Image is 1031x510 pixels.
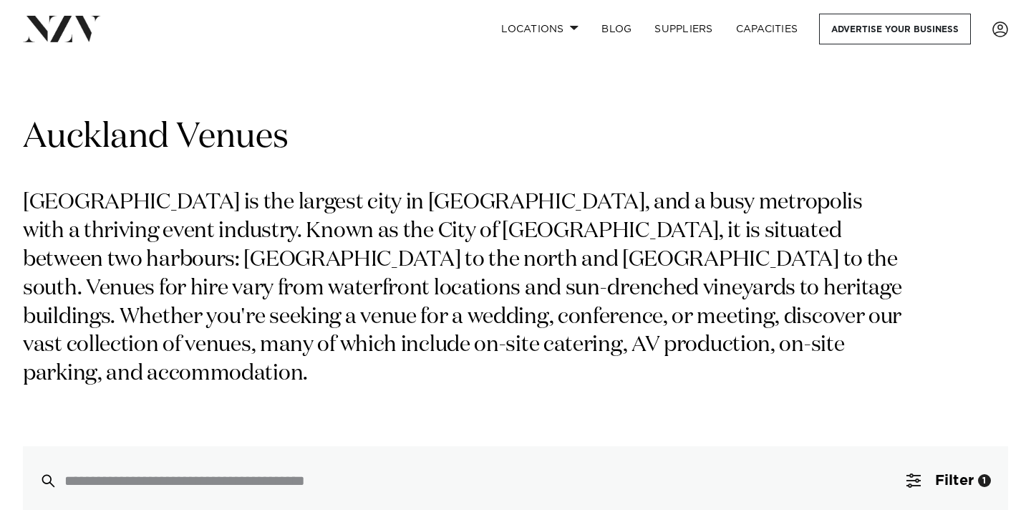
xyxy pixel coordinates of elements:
a: Advertise your business [819,14,971,44]
span: Filter [935,473,974,488]
p: [GEOGRAPHIC_DATA] is the largest city in [GEOGRAPHIC_DATA], and a busy metropolis with a thriving... [23,189,908,389]
img: nzv-logo.png [23,16,101,42]
a: Capacities [725,14,810,44]
div: 1 [978,474,991,487]
a: BLOG [590,14,643,44]
a: Locations [490,14,590,44]
h1: Auckland Venues [23,115,1008,160]
a: SUPPLIERS [643,14,724,44]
